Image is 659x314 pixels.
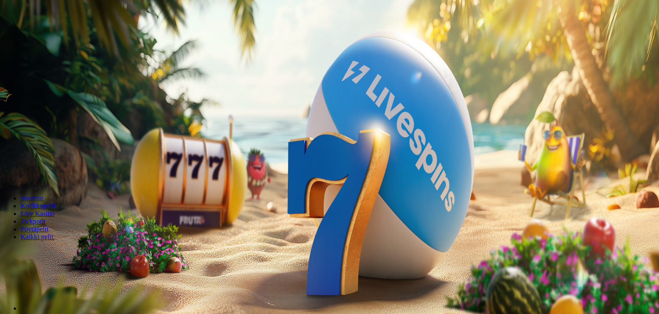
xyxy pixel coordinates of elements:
[21,225,49,233] a: Pöytäpelit
[3,180,656,257] header: Lobby
[3,180,656,241] nav: Lobby
[21,210,55,217] a: Live Kasino
[21,218,46,225] a: Jackpotit
[21,233,53,240] a: Kaikki pelit
[21,202,56,209] a: Kolikkopelit
[21,194,43,202] a: Suositut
